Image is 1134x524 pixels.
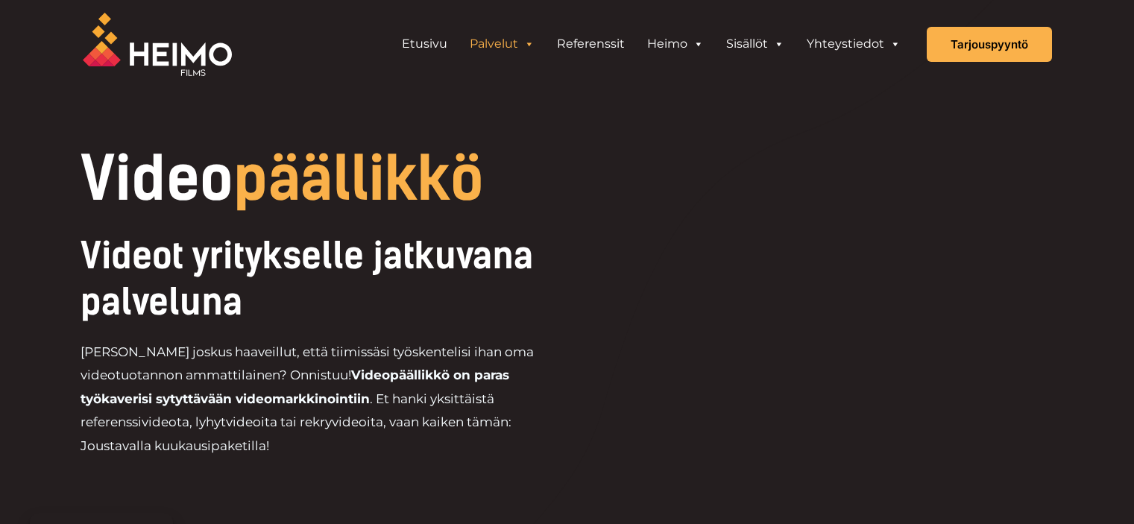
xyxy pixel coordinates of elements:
[796,29,912,59] a: Yhteystiedot
[81,234,533,323] span: Videot yritykselle jatkuvana palveluna
[81,149,669,209] h1: Video
[459,29,546,59] a: Palvelut
[927,27,1052,62] a: Tarjouspyyntö
[81,367,509,406] strong: Videopäällikkö on paras työkaverisi sytyttävään videomarkkinointiin
[383,29,919,59] aside: Header Widget 1
[715,29,796,59] a: Sisällöt
[83,13,232,76] img: Heimo Filmsin logo
[81,341,567,458] p: [PERSON_NAME] joskus haaveillut, että tiimissäsi työskentelisi ihan oma videotuotannon ammattilai...
[546,29,636,59] a: Referenssit
[391,29,459,59] a: Etusivu
[636,29,715,59] a: Heimo
[233,143,484,215] span: päällikkö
